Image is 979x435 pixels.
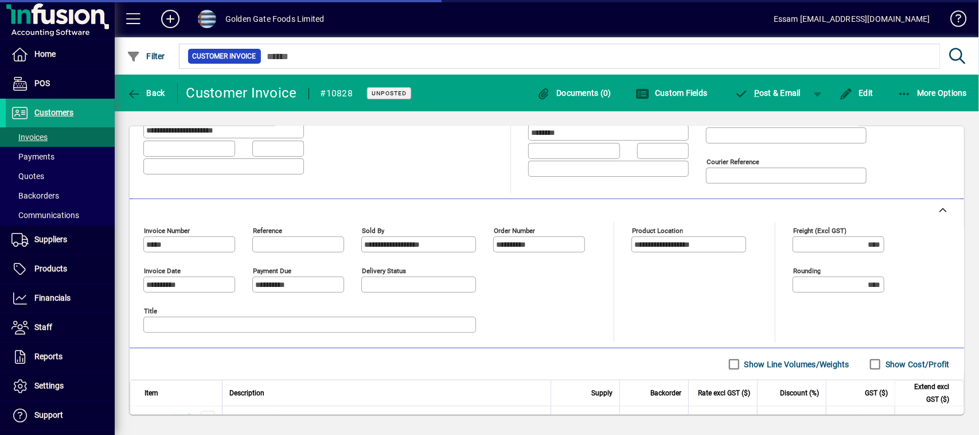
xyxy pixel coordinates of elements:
[942,2,965,40] a: Knowledge Base
[152,9,189,29] button: Add
[6,284,115,313] a: Financials
[145,412,159,424] div: 133
[6,40,115,69] a: Home
[362,267,406,275] mat-label: Delivery status
[6,226,115,254] a: Suppliers
[11,172,44,181] span: Quotes
[757,406,826,429] td: 0.2000
[729,83,807,103] button: Post & Email
[229,412,379,424] span: New Just [PERSON_NAME] 5kg (4 Bags)
[34,323,52,332] span: Staff
[895,406,964,429] td: 4894.11
[6,255,115,283] a: Products
[650,387,681,399] span: Backorder
[836,83,876,103] button: Edit
[11,211,79,220] span: Communications
[144,227,190,235] mat-label: Invoice number
[577,412,613,424] span: 126.0000
[34,264,67,273] span: Products
[6,127,115,147] a: Invoices
[839,88,873,98] span: Edit
[635,88,708,98] span: Custom Fields
[225,10,324,28] div: Golden Gate Foods Limited
[362,227,384,235] mat-label: Sold by
[34,352,63,361] span: Reports
[253,227,282,235] mat-label: Reference
[34,235,67,244] span: Suppliers
[6,147,115,166] a: Payments
[6,401,115,430] a: Support
[193,51,256,62] span: Customer Invoice
[793,267,821,275] mat-label: Rounding
[372,90,407,97] span: Unposted
[11,133,48,142] span: Invoices
[6,205,115,225] a: Communications
[6,343,115,371] a: Reports
[902,380,949,406] span: Extend excl GST ($)
[895,83,970,103] button: More Options
[115,83,178,103] app-page-header-button: Back
[6,186,115,205] a: Backorders
[127,88,165,98] span: Back
[6,313,115,342] a: Staff
[34,410,63,420] span: Support
[34,49,56,59] span: Home
[865,387,888,399] span: GST ($)
[6,69,115,98] a: POS
[898,88,968,98] span: More Options
[633,83,711,103] button: Custom Fields
[34,79,50,88] span: POS
[11,152,54,161] span: Payments
[34,381,64,390] span: Settings
[127,52,165,61] span: Filter
[696,412,750,424] div: 38.9200
[6,372,115,401] a: Settings
[774,10,930,28] div: Essam [EMAIL_ADDRESS][DOMAIN_NAME]
[34,108,73,117] span: Customers
[321,84,353,103] div: #10828
[793,227,847,235] mat-label: Freight (excl GST)
[591,387,613,399] span: Supply
[754,88,759,98] span: P
[6,166,115,186] a: Quotes
[144,267,181,275] mat-label: Invoice date
[253,267,291,275] mat-label: Payment due
[534,83,614,103] button: Documents (0)
[11,191,59,200] span: Backorders
[124,46,168,67] button: Filter
[742,359,849,370] label: Show Line Volumes/Weights
[632,227,683,235] mat-label: Product location
[698,387,750,399] span: Rate excl GST ($)
[144,307,157,315] mat-label: Title
[124,83,168,103] button: Back
[707,158,759,166] mat-label: Courier Reference
[229,387,264,399] span: Description
[494,227,535,235] mat-label: Order number
[883,359,950,370] label: Show Cost/Profit
[537,88,611,98] span: Documents (0)
[34,293,71,302] span: Financials
[826,406,895,429] td: 734.12
[780,387,819,399] span: Discount (%)
[182,411,195,424] span: Raw Energy Location
[735,88,801,98] span: ost & Email
[186,84,297,102] div: Customer Invoice
[189,9,225,29] button: Profile
[145,387,158,399] span: Item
